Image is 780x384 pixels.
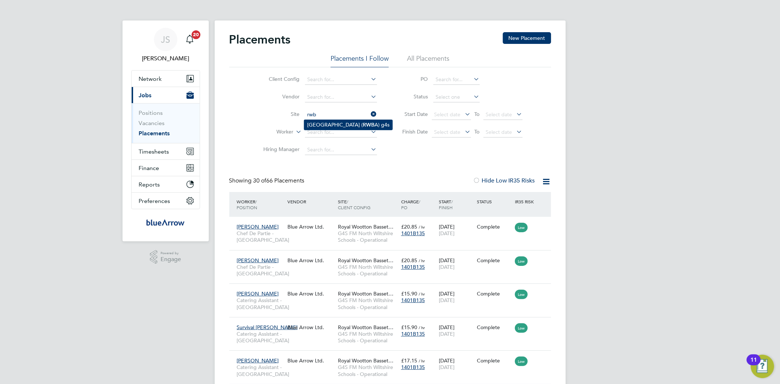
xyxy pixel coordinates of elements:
[237,297,284,310] span: Catering Assistant - [GEOGRAPHIC_DATA]
[331,54,389,67] li: Placements I Follow
[253,177,305,184] span: 66 Placements
[132,143,200,159] button: Timesheets
[286,253,336,267] div: Blue Arrow Ltd.
[407,54,449,67] li: All Placements
[286,320,336,334] div: Blue Arrow Ltd.
[338,357,393,364] span: Royal Wootton Basset…
[515,357,528,366] span: Low
[419,258,425,263] span: / hr
[433,92,480,102] input: Select one
[401,223,417,230] span: £20.85
[338,230,397,243] span: G4S FM North Wiltshire Schools - Operational
[286,220,336,234] div: Blue Arrow Ltd.
[477,223,511,230] div: Complete
[475,195,513,208] div: Status
[338,223,393,230] span: Royal Wootton Basset…
[139,197,170,204] span: Preferences
[237,331,284,344] span: Catering Assistant - [GEOGRAPHIC_DATA]
[477,257,511,264] div: Complete
[338,199,370,210] span: / Client Config
[401,257,417,264] span: £20.85
[395,76,428,82] label: PO
[305,75,377,85] input: Search for...
[338,264,397,277] span: G4S FM North Wiltshire Schools - Operational
[401,264,425,270] span: 1401B135
[336,195,399,214] div: Site
[237,257,279,264] span: [PERSON_NAME]
[235,286,551,293] a: [PERSON_NAME]Catering Assistant - [GEOGRAPHIC_DATA]Blue Arrow Ltd.Royal Wootton Basset…G4S FM Nor...
[419,291,425,297] span: / hr
[305,127,377,138] input: Search for...
[237,223,279,230] span: [PERSON_NAME]
[437,320,475,341] div: [DATE]
[338,331,397,344] span: G4S FM North Wiltshire Schools - Operational
[437,220,475,240] div: [DATE]
[286,354,336,368] div: Blue Arrow Ltd.
[395,111,428,117] label: Start Date
[515,223,528,232] span: Low
[252,128,294,136] label: Worker
[395,128,428,135] label: Finish Date
[258,76,300,82] label: Client Config
[139,92,152,99] span: Jobs
[192,30,200,39] span: 20
[132,160,200,176] button: Finance
[139,130,170,137] a: Placements
[237,357,279,364] span: [PERSON_NAME]
[515,290,528,299] span: Low
[401,297,425,304] span: 1401B135
[477,357,511,364] div: Complete
[132,176,200,192] button: Reports
[132,103,200,143] div: Jobs
[139,120,165,127] a: Vacancies
[123,20,209,241] nav: Main navigation
[132,193,200,209] button: Preferences
[161,35,170,44] span: JS
[131,217,200,228] a: Go to home page
[473,177,535,184] label: Hide Low IR35 Risks
[433,75,480,85] input: Search for...
[419,358,425,364] span: / hr
[338,290,393,297] span: Royal Wootton Basset…
[237,264,284,277] span: Chef De Partie - [GEOGRAPHIC_DATA]
[401,331,425,337] span: 1401B135
[139,75,162,82] span: Network
[434,111,461,118] span: Select date
[363,122,374,128] b: RWB
[305,110,377,120] input: Search for...
[132,71,200,87] button: Network
[401,364,425,370] span: 1401B135
[395,93,428,100] label: Status
[258,93,300,100] label: Vendor
[235,353,551,359] a: [PERSON_NAME]Catering Assistant - [GEOGRAPHIC_DATA]Blue Arrow Ltd.Royal Wootton Basset…G4S FM Nor...
[229,32,291,47] h2: Placements
[286,195,336,208] div: Vendor
[235,253,551,259] a: [PERSON_NAME]Chef De Partie - [GEOGRAPHIC_DATA]Blue Arrow Ltd.Royal Wootton Basset…G4S FM North W...
[439,297,455,304] span: [DATE]
[131,28,200,63] a: JS[PERSON_NAME]
[419,325,425,330] span: / hr
[515,256,528,266] span: Low
[139,165,159,172] span: Finance
[401,230,425,237] span: 1401B135
[401,324,417,331] span: £15.90
[146,217,184,228] img: bluearrow-logo-retina.png
[486,129,512,135] span: Select date
[401,290,417,297] span: £15.90
[401,199,420,210] span: / PO
[161,256,181,263] span: Engage
[237,324,298,331] span: Survival [PERSON_NAME]
[131,54,200,63] span: Jay Scull
[437,354,475,374] div: [DATE]
[439,199,453,210] span: / Finish
[503,32,551,44] button: New Placement
[515,323,528,333] span: Low
[439,364,455,370] span: [DATE]
[237,290,279,297] span: [PERSON_NAME]
[486,111,512,118] span: Select date
[399,195,437,214] div: Charge
[419,224,425,230] span: / hr
[229,177,306,185] div: Showing
[439,230,455,237] span: [DATE]
[472,127,482,136] span: To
